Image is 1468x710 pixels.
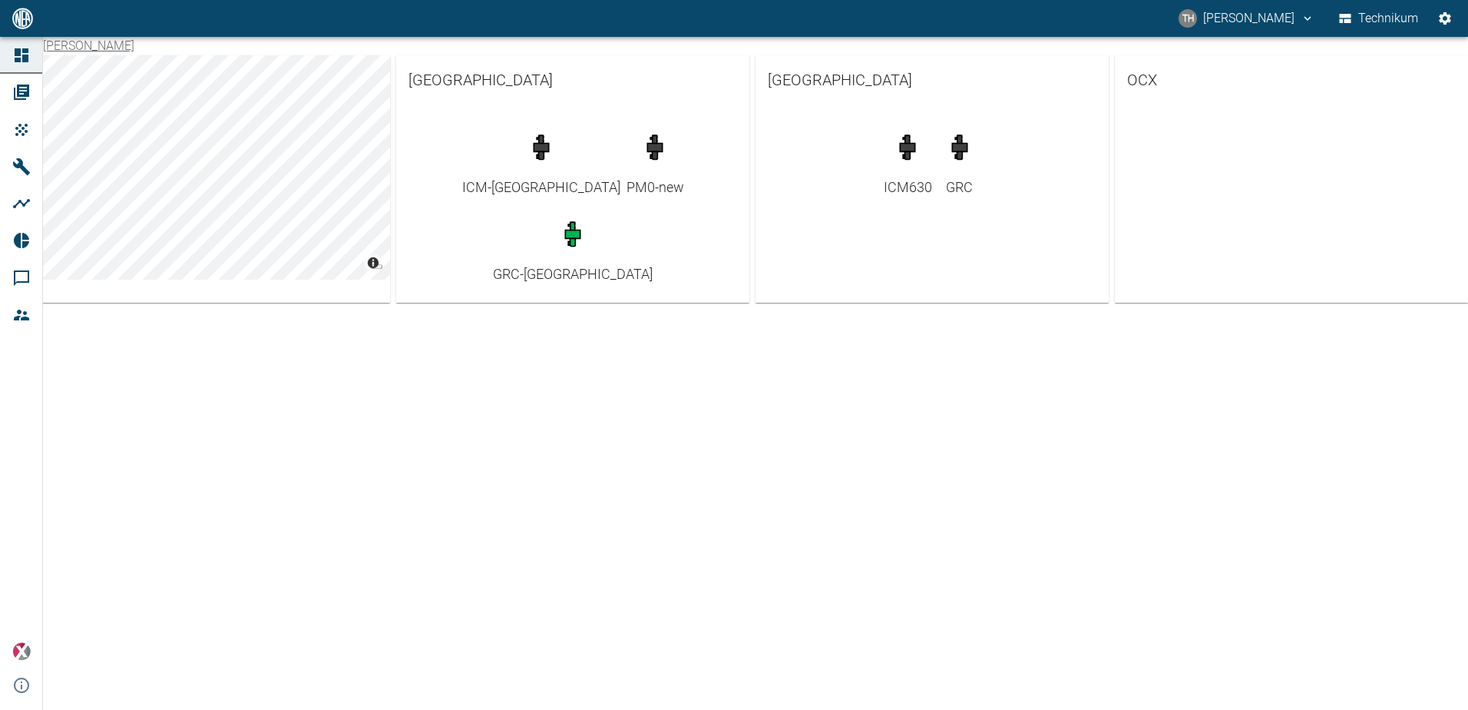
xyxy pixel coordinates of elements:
div: TH [1179,9,1197,28]
a: [GEOGRAPHIC_DATA] [396,55,749,105]
div: PM0-new [627,177,684,197]
a: OCX [1115,55,1468,105]
div: ICM-[GEOGRAPHIC_DATA] [462,177,620,197]
a: [GEOGRAPHIC_DATA] [755,55,1109,105]
span: [GEOGRAPHIC_DATA] [768,68,1096,92]
a: ICM-[GEOGRAPHIC_DATA] [462,126,620,197]
canvas: Map [37,55,390,280]
div: GRC-[GEOGRAPHIC_DATA] [493,264,653,284]
a: [PERSON_NAME] [43,38,134,53]
nav: breadcrumb [43,37,134,55]
a: PM0-new [627,126,684,197]
a: ICM630 [884,126,932,197]
a: GRC [938,126,981,197]
button: Settings [1431,5,1459,32]
span: [GEOGRAPHIC_DATA] [408,68,737,92]
img: Xplore Logo [12,642,31,661]
div: GRC [938,177,981,197]
img: logo [11,8,35,28]
button: Technikum [1336,5,1422,32]
a: GRC-[GEOGRAPHIC_DATA] [493,213,653,284]
span: OCX [1127,68,1456,92]
div: ICM630 [884,177,932,197]
button: thomas.hosten@neuman-esser.de [1176,5,1317,32]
